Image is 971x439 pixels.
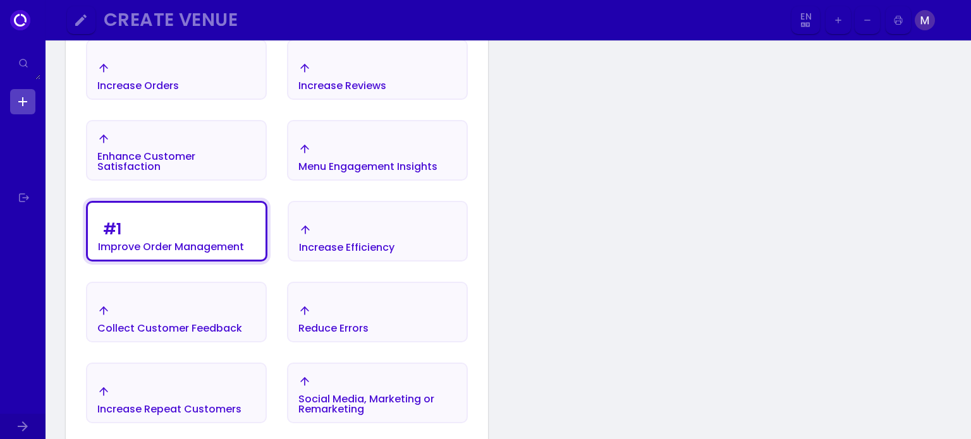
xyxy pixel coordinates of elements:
[298,81,386,91] div: Increase Reviews
[104,13,775,27] div: Create Venue
[97,81,179,91] div: Increase Orders
[97,404,241,414] div: Increase Repeat Customers
[86,120,267,181] button: Enhance Customer Satisfaction
[287,282,468,342] button: Reduce Errors
[287,363,468,423] button: Social Media, Marketing or Remarketing
[288,201,468,262] button: Increase Efficiency
[99,6,788,35] button: Create Venue
[86,39,267,100] button: Increase Orders
[98,242,244,252] div: Improve Order Management
[298,394,456,414] div: Social Media, Marketing or Remarketing
[298,323,369,334] div: Reduce Errors
[86,201,267,262] button: #1Improve Order Management
[287,39,468,100] button: Increase Reviews
[103,222,121,237] div: # 1
[915,10,935,30] img: Image
[298,162,437,172] div: Menu Engagement Insights
[97,152,255,172] div: Enhance Customer Satisfaction
[299,243,394,253] div: Increase Efficiency
[287,120,468,181] button: Menu Engagement Insights
[97,323,242,334] div: Collect Customer Feedback
[86,282,267,342] button: Collect Customer Feedback
[939,10,959,30] img: Image
[86,363,267,423] button: Increase Repeat Customers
